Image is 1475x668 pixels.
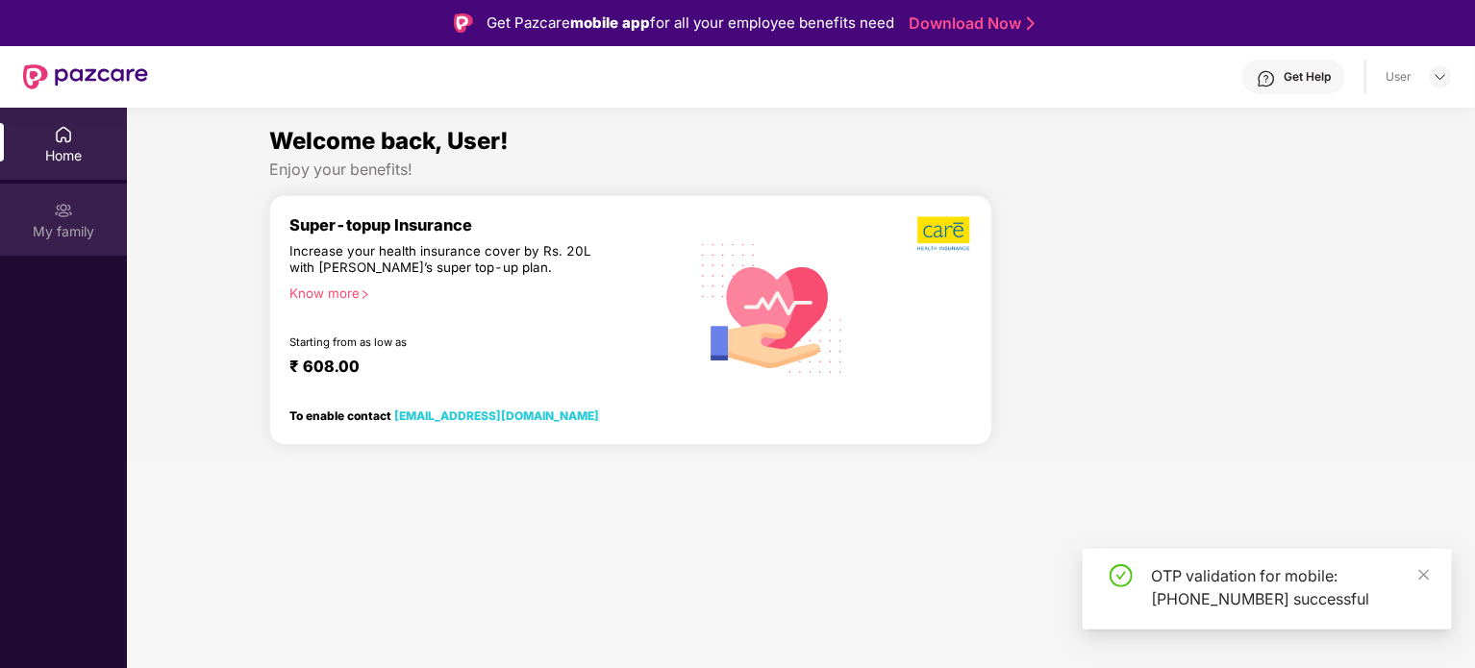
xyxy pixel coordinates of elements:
div: Starting from as low as [289,335,606,349]
div: Enjoy your benefits! [269,160,1334,180]
a: Download Now [909,13,1029,34]
div: User [1386,69,1412,85]
span: check-circle [1110,564,1133,587]
img: svg+xml;base64,PHN2ZyBpZD0iSGVscC0zMngzMiIgeG1sbnM9Imh0dHA6Ly93d3cudzMub3JnLzIwMDAvc3ZnIiB3aWR0aD... [1257,69,1276,88]
span: close [1417,568,1431,581]
div: OTP validation for mobile: [PHONE_NUMBER] successful [1152,564,1429,610]
strong: mobile app [570,13,650,32]
img: svg+xml;base64,PHN2ZyBpZD0iRHJvcGRvd24tMzJ4MzIiIHhtbG5zPSJodHRwOi8vd3d3LnczLm9yZy8yMDAwL3N2ZyIgd2... [1433,69,1448,85]
img: svg+xml;base64,PHN2ZyBpZD0iSG9tZSIgeG1sbnM9Imh0dHA6Ly93d3cudzMub3JnLzIwMDAvc3ZnIiB3aWR0aD0iMjAiIG... [54,125,73,144]
div: Super-topup Insurance [289,215,687,235]
img: New Pazcare Logo [23,64,148,89]
span: Welcome back, User! [269,127,509,155]
div: Increase your health insurance cover by Rs. 20L with [PERSON_NAME]’s super top-up plan. [289,243,605,278]
div: To enable contact [289,408,599,422]
img: b5dec4f62d2307b9de63beb79f102df3.png [917,215,972,252]
div: Know more [289,285,676,299]
div: Get Pazcare for all your employee benefits need [487,12,894,35]
span: right [360,289,370,300]
img: svg+xml;base64,PHN2ZyB3aWR0aD0iMjAiIGhlaWdodD0iMjAiIHZpZXdCb3g9IjAgMCAyMCAyMCIgZmlsbD0ibm9uZSIgeG... [54,201,73,220]
img: svg+xml;base64,PHN2ZyB4bWxucz0iaHR0cDovL3d3dy53My5vcmcvMjAwMC9zdmciIHhtbG5zOnhsaW5rPSJodHRwOi8vd3... [687,220,859,394]
div: ₹ 608.00 [289,357,668,380]
a: [EMAIL_ADDRESS][DOMAIN_NAME] [394,408,599,423]
div: Get Help [1284,69,1331,85]
img: Stroke [1027,13,1035,34]
img: Logo [454,13,473,33]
